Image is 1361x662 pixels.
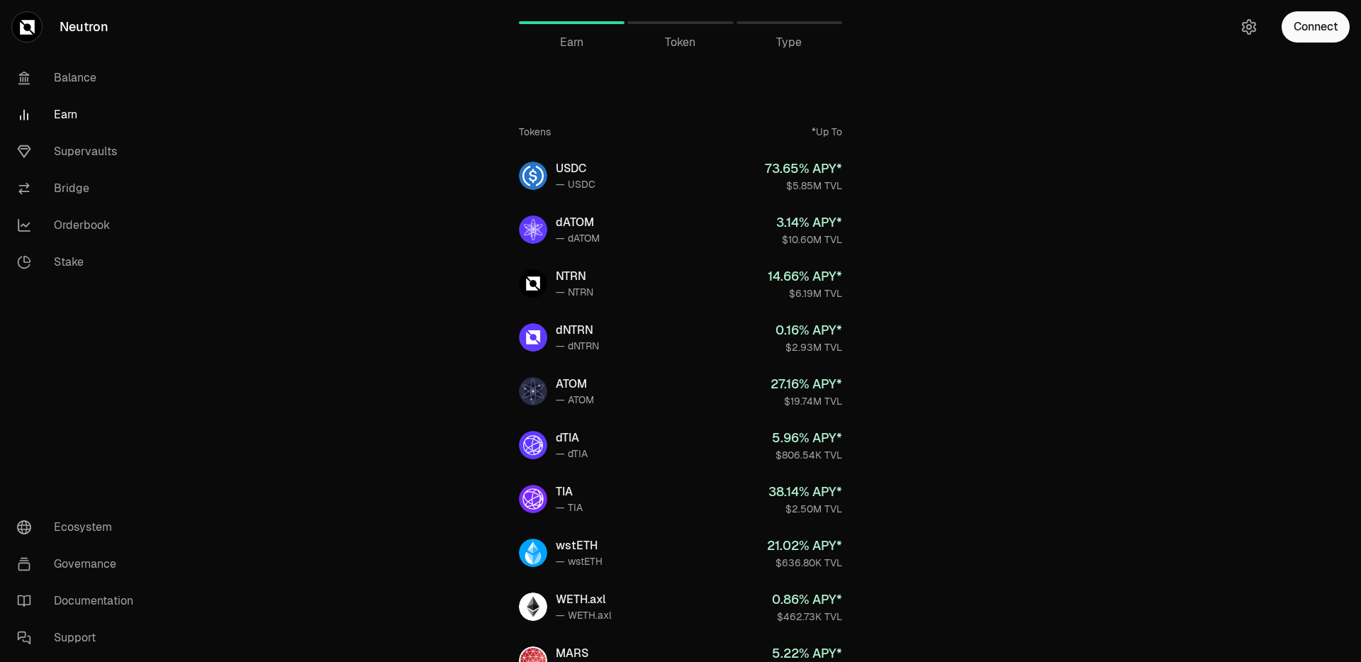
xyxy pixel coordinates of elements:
[560,34,583,51] span: Earn
[519,125,551,139] div: Tokens
[519,431,547,459] img: dTIA
[6,96,153,133] a: Earn
[556,214,600,231] div: dATOM
[767,556,842,570] div: $636.80K TVL
[508,258,853,309] a: NTRNNTRN— NTRN14.66% APY*$6.19M TVL
[508,420,853,471] a: dTIAdTIA— dTIA5.96% APY*$806.54K TVL
[556,285,593,299] div: — NTRN
[776,34,802,51] span: Type
[767,536,842,556] div: 21.02 % APY*
[768,267,842,286] div: 14.66 % APY*
[556,231,600,245] div: — dATOM
[665,34,695,51] span: Token
[775,320,842,340] div: 0.16 % APY*
[508,581,853,632] a: WETH.axlWETH.axl— WETH.axl0.86% APY*$462.73K TVL
[519,269,547,298] img: NTRN
[556,268,593,285] div: NTRN
[556,483,583,500] div: TIA
[765,179,842,193] div: $5.85M TVL
[556,447,588,461] div: — dTIA
[772,590,842,610] div: 0.86 % APY*
[519,485,547,513] img: TIA
[771,374,842,394] div: 27.16 % APY*
[556,500,583,515] div: — TIA
[776,213,842,232] div: 3.14 % APY*
[556,393,594,407] div: — ATOM
[508,473,853,524] a: TIATIA— TIA38.14% APY*$2.50M TVL
[556,537,603,554] div: wstETH
[6,60,153,96] a: Balance
[519,162,547,190] img: USDC
[508,150,853,201] a: USDCUSDC— USDC73.65% APY*$5.85M TVL
[6,619,153,656] a: Support
[772,448,842,462] div: $806.54K TVL
[6,244,153,281] a: Stake
[556,177,595,191] div: — USDC
[6,207,153,244] a: Orderbook
[772,610,842,624] div: $462.73K TVL
[6,170,153,207] a: Bridge
[765,159,842,179] div: 73.65 % APY*
[6,133,153,170] a: Supervaults
[519,377,547,405] img: ATOM
[556,591,612,608] div: WETH.axl
[556,430,588,447] div: dTIA
[508,204,853,255] a: dATOMdATOM— dATOM3.14% APY*$10.60M TVL
[556,322,599,339] div: dNTRN
[812,125,842,139] div: *Up To
[508,312,853,363] a: dNTRNdNTRN— dNTRN0.16% APY*$2.93M TVL
[768,502,842,516] div: $2.50M TVL
[771,394,842,408] div: $19.74M TVL
[1282,11,1350,43] button: Connect
[556,645,595,662] div: MARS
[556,608,612,622] div: — WETH.axl
[519,323,547,352] img: dNTRN
[508,527,853,578] a: wstETHwstETH— wstETH21.02% APY*$636.80K TVL
[556,554,603,568] div: — wstETH
[519,593,547,621] img: WETH.axl
[519,6,625,40] a: Earn
[772,428,842,448] div: 5.96 % APY*
[556,339,599,353] div: — dNTRN
[775,340,842,354] div: $2.93M TVL
[6,509,153,546] a: Ecosystem
[519,539,547,567] img: wstETH
[556,160,595,177] div: USDC
[6,546,153,583] a: Governance
[556,376,594,393] div: ATOM
[519,215,547,244] img: dATOM
[776,232,842,247] div: $10.60M TVL
[508,366,853,417] a: ATOMATOM— ATOM27.16% APY*$19.74M TVL
[6,583,153,619] a: Documentation
[768,286,842,301] div: $6.19M TVL
[768,482,842,502] div: 38.14 % APY*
